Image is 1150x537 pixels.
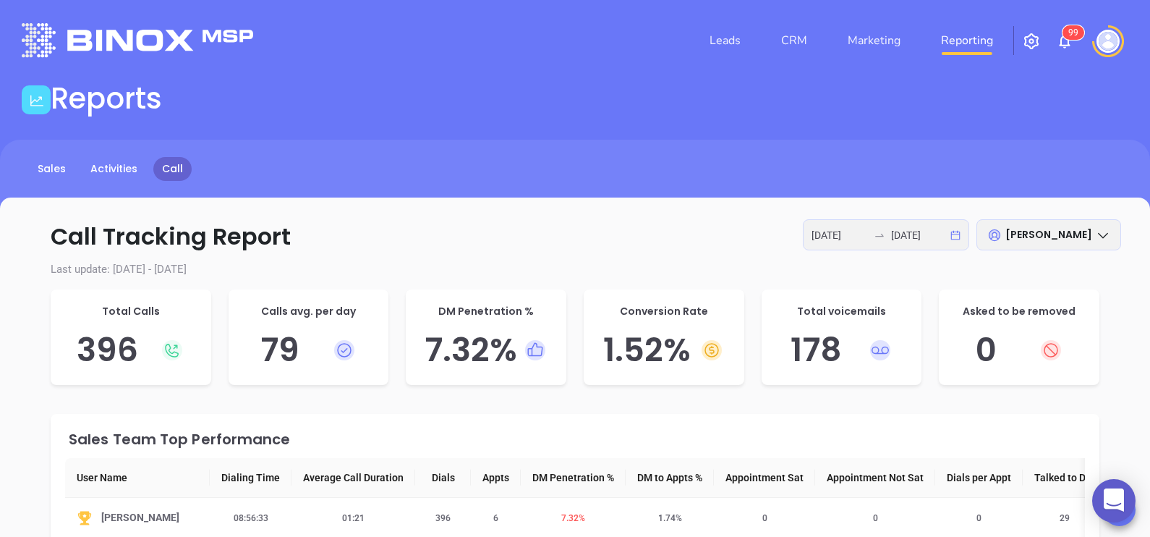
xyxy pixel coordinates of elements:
[626,458,714,498] th: DM to Appts %
[935,458,1023,498] th: Dials per Appt
[1062,25,1084,40] sup: 99
[29,219,1121,254] p: Call Tracking Report
[153,157,192,181] a: Call
[333,513,373,523] span: 01:21
[291,458,415,498] th: Average Call Duration
[815,458,935,498] th: Appointment Not Sat
[704,26,746,55] a: Leads
[82,157,146,181] a: Activities
[1005,227,1092,242] span: [PERSON_NAME]
[1023,458,1106,498] th: Talked to DM
[521,458,626,498] th: DM Penetration %
[225,513,277,523] span: 08:56:33
[65,331,197,370] h5: 396
[553,513,594,523] span: 7.32 %
[65,304,197,319] p: Total Calls
[598,331,730,370] h5: 1.52 %
[22,23,253,57] img: logo
[77,510,93,526] img: Top-YuorZo0z.svg
[101,509,179,526] span: [PERSON_NAME]
[754,513,776,523] span: 0
[210,458,291,498] th: Dialing Time
[51,81,162,116] h1: Reports
[1056,33,1073,50] img: iconNotification
[776,331,908,370] h5: 178
[649,513,691,523] span: 1.74 %
[935,26,999,55] a: Reporting
[420,331,552,370] h5: 7.32 %
[420,304,552,319] p: DM Penetration %
[1073,28,1078,38] span: 9
[598,304,730,319] p: Conversion Rate
[29,261,1121,278] p: Last update: [DATE] - [DATE]
[243,304,375,319] p: Calls avg. per day
[891,227,947,243] input: End date
[65,458,210,498] th: User Name
[427,513,459,523] span: 396
[29,157,74,181] a: Sales
[812,227,868,243] input: Start date
[69,432,1085,447] div: Sales Team Top Performance
[714,458,815,498] th: Appointment Sat
[968,513,990,523] span: 0
[415,458,471,498] th: Dials
[776,304,908,319] p: Total voicemails
[471,458,521,498] th: Appts
[1096,30,1120,53] img: user
[1068,28,1073,38] span: 9
[1051,513,1078,523] span: 29
[243,331,375,370] h5: 79
[775,26,813,55] a: CRM
[953,331,1085,370] h5: 0
[953,304,1085,319] p: Asked to be removed
[864,513,887,523] span: 0
[874,229,885,241] span: swap-right
[874,229,885,241] span: to
[485,513,507,523] span: 6
[842,26,906,55] a: Marketing
[1023,33,1040,50] img: iconSetting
